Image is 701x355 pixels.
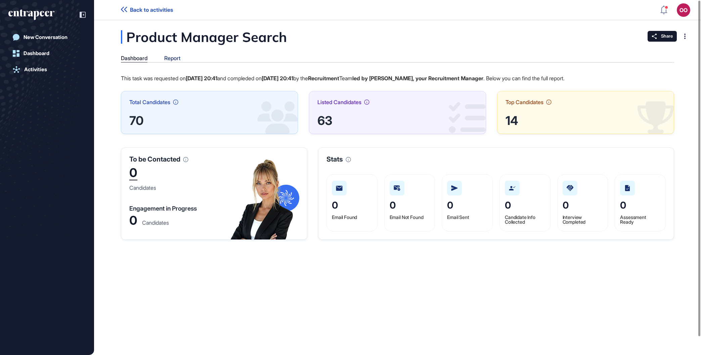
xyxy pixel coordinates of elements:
span: To be Contacted [129,156,180,163]
p: This task was requested on and compleded on by the Team . Below you can find the full report. [121,74,674,83]
div: Dashboard [24,50,49,56]
a: Activities [8,63,86,76]
div: Activities [24,66,47,73]
div: Dashboard [121,55,147,61]
span: 0 [620,199,626,211]
div: Product Manager Search [121,30,354,44]
strong: Recruitment [308,75,339,82]
span: Top Candidates [506,99,543,105]
strong: [DATE] 20:41 [262,75,293,82]
strong: led by [PERSON_NAME], your Recruitment Manager [352,75,483,82]
div: 14 [506,116,666,126]
span: Email Not Found [390,214,424,220]
a: New Conversation [8,31,86,44]
a: Back to activities [121,7,173,13]
span: Stats [326,156,343,163]
span: 0 [505,199,511,211]
div: 70 [129,116,290,126]
div: 0 [129,167,137,180]
span: Interview Completed [563,214,586,225]
span: 0 [390,199,396,211]
span: 0 [332,199,338,211]
span: Assessment Ready [620,214,646,225]
div: New Conversation [24,34,68,40]
a: Dashboard [8,47,86,60]
span: Candidate Info Collected [505,214,535,225]
img: mail-sent.2f0bcde8.svg [451,185,458,191]
div: 0 [129,216,137,225]
span: Email Sent [447,214,469,220]
button: OO [677,3,690,17]
div: Report [164,55,180,61]
img: candidate-info-collected.0d179624.svg [509,186,516,190]
span: 0 [563,199,569,211]
span: Email Found [332,214,357,220]
img: assessment-ready.310c9921.svg [625,185,630,191]
span: 0 [447,199,453,211]
span: Back to activities [130,7,173,13]
span: Share [661,34,673,39]
div: Engagement in Progress [129,206,197,212]
div: 63 [317,116,478,126]
div: Candidates [129,185,156,190]
img: mail-found.beeca5f9.svg [336,186,343,191]
img: mail-not-found.6d6f3542.svg [394,185,400,191]
div: Candidates [142,220,169,225]
strong: [DATE] 20:41 [186,75,217,82]
img: interview-completed.2e5fb22e.svg [567,185,573,191]
div: entrapeer-logo [8,9,54,20]
span: Total Candidates [129,99,170,105]
span: Listed Candidates [317,99,361,105]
